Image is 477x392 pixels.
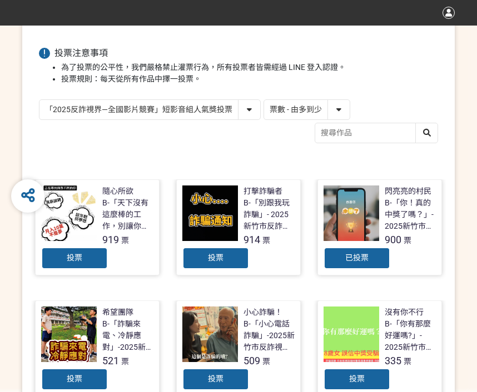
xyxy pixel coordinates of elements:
[102,306,133,318] div: 希望團隊
[102,234,119,245] span: 919
[404,236,411,245] span: 票
[244,185,282,197] div: 打擊詐騙者
[176,179,301,275] a: 打擊詐騙者B-「別跟我玩詐騙」- 2025新竹市反詐視界影片徵件914票投票
[317,179,442,275] a: 閃亮亮的村民B-「你！真的中獎了嗎？」- 2025新竹市反詐視界影片徵件900票已投票
[208,374,223,383] span: 投票
[385,306,424,318] div: 沒有你不行
[67,374,82,383] span: 投票
[244,306,282,318] div: 小心詐騙！
[385,185,431,197] div: 閃亮亮的村民
[404,357,411,366] span: 票
[315,123,438,143] input: 搜尋作品
[121,357,129,366] span: 票
[385,318,436,353] div: B-「你有那麼好運嗎?」- 2025新竹市反詐視界影片徵件
[385,234,401,245] span: 900
[244,234,260,245] span: 914
[262,357,270,366] span: 票
[102,355,119,366] span: 521
[244,197,295,232] div: B-「別跟我玩詐騙」- 2025新竹市反詐視界影片徵件
[102,197,153,232] div: B-「天下沒有這麼棒的工作，別讓你的求職夢變成惡夢！」- 2025新竹市反詐視界影片徵件
[262,236,270,245] span: 票
[121,236,129,245] span: 票
[35,179,160,275] a: 隨心所欲B-「天下沒有這麼棒的工作，別讓你的求職夢變成惡夢！」- 2025新竹市反詐視界影片徵件919票投票
[349,374,365,383] span: 投票
[61,62,438,73] li: 為了投票的公平性，我們嚴格禁止灌票行為，所有投票者皆需經過 LINE 登入認證。
[102,318,153,353] div: B-「詐騙來電、冷靜應對」-2025新竹市反詐視界影片徵件
[385,355,401,366] span: 335
[61,73,438,85] li: 投票規則：每天從所有作品中擇一投票。
[208,253,223,262] span: 投票
[244,355,260,366] span: 509
[54,48,108,58] span: 投票注意事項
[244,318,295,353] div: B-「小心電話詐騙」-2025新竹市反詐視界影片徵件
[102,185,133,197] div: 隨心所欲
[345,253,369,262] span: 已投票
[67,253,82,262] span: 投票
[385,197,436,232] div: B-「你！真的中獎了嗎？」- 2025新竹市反詐視界影片徵件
